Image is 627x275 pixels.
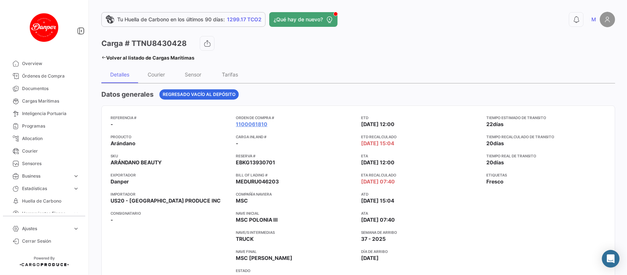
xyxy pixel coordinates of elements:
[117,16,225,23] span: Tu Huella de Carbono en los últimos 90 días:
[22,160,79,167] span: Sensores
[236,268,355,274] app-card-info-title: Estado
[22,173,70,179] span: Business
[487,159,494,165] span: 20
[487,121,493,127] span: 22
[22,225,70,232] span: Ajustes
[600,12,615,27] img: placeholder-user.png
[274,16,323,23] span: ¿Qué hay de nuevo?
[494,140,504,146] span: días
[111,216,113,224] span: -
[236,254,292,262] span: MSC [PERSON_NAME]
[487,140,494,146] span: 20
[361,172,481,178] app-card-info-title: ETA Recalculado
[361,210,481,216] app-card-info-title: ATA
[111,191,230,197] app-card-info-title: Importador
[111,210,230,216] app-card-info-title: Consignatario
[6,157,82,170] a: Sensores
[6,95,82,107] a: Cargas Marítimas
[361,134,481,140] app-card-info-title: ETD Recalculado
[22,123,79,129] span: Programas
[236,159,275,166] span: EBKG13930701
[73,225,79,232] span: expand_more
[236,121,267,128] a: 1100061810
[361,159,395,166] span: [DATE] 12:00
[236,172,355,178] app-card-info-title: Bill of Lading #
[361,115,481,121] app-card-info-title: ETD
[73,185,79,192] span: expand_more
[6,145,82,157] a: Courier
[494,159,504,165] span: días
[111,172,230,178] app-card-info-title: Exportador
[101,12,266,27] a: Tu Huella de Carbono en los últimos 90 días:1299.17 TCO2
[361,121,395,128] span: [DATE] 12:00
[227,16,262,23] span: 1299.17 TCO2
[110,71,129,78] div: Detalles
[236,229,355,235] app-card-info-title: Nave/s intermedias
[236,134,355,140] app-card-info-title: Carga inland #
[222,71,238,78] div: Tarifas
[236,235,254,243] span: TRUCK
[236,140,238,147] span: -
[361,197,394,204] span: [DATE] 15:04
[493,121,504,127] span: días
[487,115,606,121] app-card-info-title: Tiempo estimado de transito
[22,148,79,154] span: Courier
[361,229,481,235] app-card-info-title: Semana de Arribo
[236,197,248,204] span: MSC
[6,70,82,82] a: Órdenes de Compra
[487,178,504,185] span: Fresco
[361,216,395,224] span: [DATE] 07:40
[111,115,230,121] app-card-info-title: Referencia #
[6,107,82,120] a: Inteligencia Portuaria
[361,249,481,254] app-card-info-title: Día de Arribo
[22,210,70,217] span: Herramientas Financieras
[6,195,82,207] a: Huella de Carbono
[111,153,230,159] app-card-info-title: SKU
[22,198,79,204] span: Huella de Carbono
[22,135,79,142] span: Allocation
[101,53,194,63] a: Volver al listado de Cargas Marítimas
[73,173,79,179] span: expand_more
[591,16,596,23] span: M
[487,134,606,140] app-card-info-title: Tiempo recalculado de transito
[163,91,235,98] span: Regresado vacío al depósito
[6,57,82,70] a: Overview
[111,159,162,166] span: ARÁNDANO BEAUTY
[236,216,278,224] span: MSC POLONIA III
[26,9,62,46] img: danper-logo.png
[22,110,79,117] span: Inteligencia Portuaria
[22,85,79,92] span: Documentos
[22,238,79,244] span: Cerrar Sesión
[236,191,355,197] app-card-info-title: Compañía naviera
[111,121,113,128] span: -
[602,250,620,268] div: Abrir Intercom Messenger
[22,73,79,79] span: Órdenes de Compra
[111,140,136,147] span: Arándano
[185,71,202,78] div: Sensor
[111,178,129,185] span: Danper
[361,153,481,159] app-card-info-title: ETA
[6,82,82,95] a: Documentos
[236,210,355,216] app-card-info-title: Nave inicial
[101,89,154,100] h4: Datos generales
[269,12,338,27] button: ¿Qué hay de nuevo?
[111,197,221,204] span: US20 - [GEOGRAPHIC_DATA] PRODUCE INC
[361,235,386,243] span: 37 - 2025
[487,153,606,159] app-card-info-title: Tiempo real de transito
[236,249,355,254] app-card-info-title: Nave final
[6,132,82,145] a: Allocation
[361,254,379,262] span: [DATE]
[487,172,606,178] app-card-info-title: Etiquetas
[236,115,355,121] app-card-info-title: Orden de Compra #
[6,120,82,132] a: Programas
[361,178,395,185] span: [DATE] 07:40
[101,38,187,49] h3: Carga # TTNU8430428
[361,191,481,197] app-card-info-title: ATD
[22,98,79,104] span: Cargas Marítimas
[236,178,279,185] span: MEDURU046203
[361,140,394,147] span: [DATE] 15:04
[111,134,230,140] app-card-info-title: Producto
[148,71,165,78] div: Courier
[236,153,355,159] app-card-info-title: Reserva #
[22,185,70,192] span: Estadísticas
